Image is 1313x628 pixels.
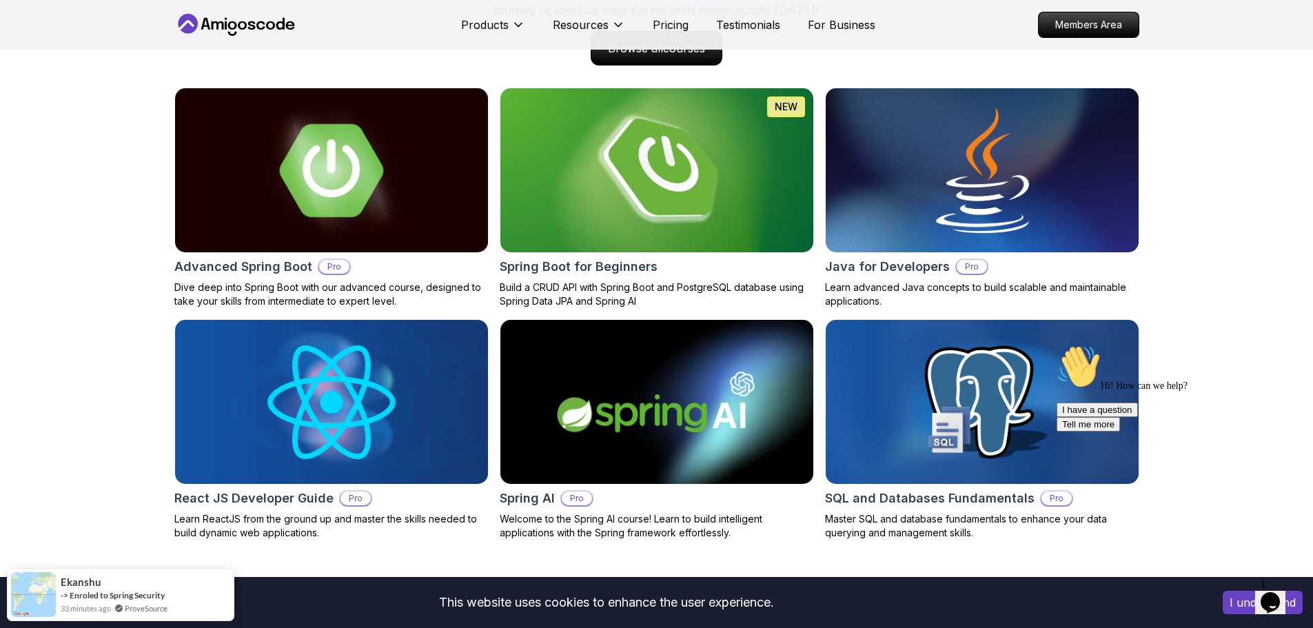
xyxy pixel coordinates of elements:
[825,281,1139,308] p: Learn advanced Java concepts to build scalable and maintainable applications.
[825,88,1139,308] a: Java for Developers cardJava for DevelopersProLearn advanced Java concepts to build scalable and ...
[461,17,525,44] button: Products
[500,88,814,308] a: Spring Boot for Beginners cardNEWSpring Boot for BeginnersBuild a CRUD API with Spring Boot and P...
[553,17,609,33] p: Resources
[319,260,349,274] p: Pro
[500,319,814,540] a: Spring AI cardSpring AIProWelcome to the Spring AI course! Learn to build intelligent application...
[174,489,334,508] h2: React JS Developer Guide
[461,17,509,33] p: Products
[716,17,780,33] a: Testimonials
[1039,12,1139,37] p: Members Area
[492,84,821,256] img: Spring Boot for Beginners card
[500,320,813,484] img: Spring AI card
[1051,339,1299,566] iframe: chat widget
[61,590,68,600] span: ->
[125,602,167,614] a: ProveSource
[562,492,592,505] p: Pro
[174,512,489,540] p: Learn ReactJS from the ground up and master the skills needed to build dynamic web applications.
[775,100,797,114] p: NEW
[500,281,814,308] p: Build a CRUD API with Spring Boot and PostgreSQL database using Spring Data JPA and Spring AI
[825,257,950,276] h2: Java for Developers
[6,6,254,92] div: 👋Hi! How can we help?I have a questionTell me more
[11,572,56,617] img: provesource social proof notification image
[957,260,987,274] p: Pro
[174,319,489,540] a: React JS Developer Guide cardReact JS Developer GuideProLearn ReactJS from the ground up and mast...
[10,587,1202,618] div: This website uses cookies to enhance the user experience.
[61,602,111,614] span: 33 minutes ago
[6,6,50,50] img: :wave:
[1041,492,1072,505] p: Pro
[1038,12,1139,38] a: Members Area
[500,257,658,276] h2: Spring Boot for Beginners
[1223,591,1303,614] button: Accept cookies
[553,17,625,44] button: Resources
[1255,573,1299,614] iframe: chat widget
[653,17,689,33] a: Pricing
[826,88,1139,252] img: Java for Developers card
[825,512,1139,540] p: Master SQL and database fundamentals to enhance your data querying and management skills.
[825,319,1139,540] a: SQL and Databases Fundamentals cardSQL and Databases FundamentalsProMaster SQL and database funda...
[6,63,87,78] button: I have a question
[500,489,555,508] h2: Spring AI
[174,88,489,308] a: Advanced Spring Boot cardAdvanced Spring BootProDive deep into Spring Boot with our advanced cour...
[175,88,488,252] img: Advanced Spring Boot card
[174,257,312,276] h2: Advanced Spring Boot
[340,492,371,505] p: Pro
[808,17,875,33] a: For Business
[825,489,1035,508] h2: SQL and Databases Fundamentals
[6,78,69,92] button: Tell me more
[70,590,165,600] a: Enroled to Spring Security
[61,576,101,588] span: Ekanshu
[826,320,1139,484] img: SQL and Databases Fundamentals card
[500,512,814,540] p: Welcome to the Spring AI course! Learn to build intelligent applications with the Spring framewor...
[6,41,136,52] span: Hi! How can we help?
[175,320,488,484] img: React JS Developer Guide card
[174,281,489,308] p: Dive deep into Spring Boot with our advanced course, designed to take your skills from intermedia...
